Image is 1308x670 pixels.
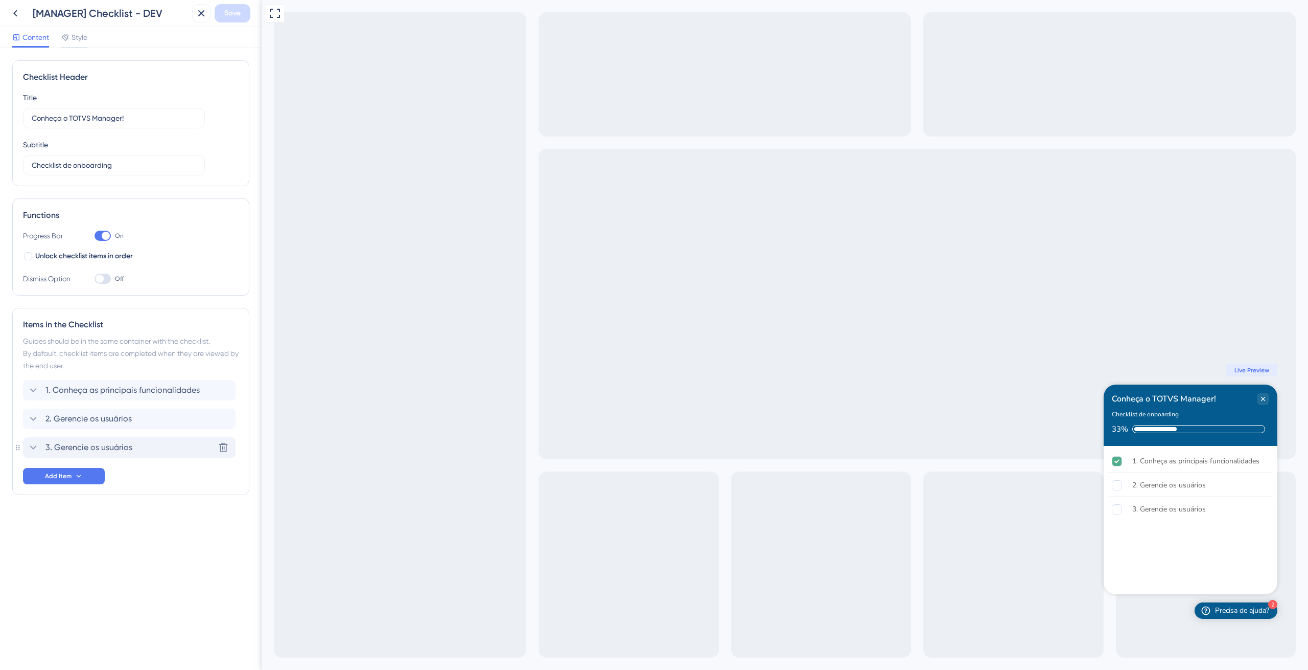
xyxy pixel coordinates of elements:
[45,413,132,425] span: 2. Gerencie os usuários
[871,455,998,467] div: 1. Conheça as principais funcionalidades
[45,384,200,396] span: 1. Conheça as principais funcionalidades
[846,474,1012,497] div: 2. Gerencie os usuários is incomplete.
[1007,600,1016,609] div: 2
[842,385,1016,594] div: Checklist Container
[842,446,1016,595] div: Checklist items
[23,335,239,372] div: Guides should be in the same container with the checklist. By default, checklist items are comple...
[23,230,74,242] div: Progress Bar
[35,250,133,262] span: Unlock checklist items in order
[995,393,1008,405] div: Close Checklist
[23,71,239,83] div: Checklist Header
[850,425,867,434] div: 33%
[850,425,1008,434] div: Checklist progress: 33%
[45,472,72,480] span: Add Item
[846,498,1012,521] div: 3. Gerencie os usuários is incomplete.
[72,31,87,43] span: Style
[871,479,944,492] div: 2. Gerencie os usuários
[850,393,954,405] div: Conheça o TOTVS Manager!
[32,113,196,124] input: Header 1
[933,602,1016,619] div: Open Precisa de ajuda? checklist, remaining modules: 2
[215,4,250,23] button: Save
[115,232,124,240] span: On
[23,468,105,484] button: Add Item
[23,319,239,331] div: Items in the Checklist
[23,139,48,151] div: Subtitle
[850,409,917,419] div: Checklist de onboarding
[224,7,241,19] span: Save
[23,92,37,104] div: Title
[32,160,196,171] input: Header 2
[33,6,188,20] div: [MANAGER] Checklist - DEV
[115,275,124,283] span: Off
[871,503,944,516] div: 3. Gerencie os usuários
[973,366,1008,374] span: Live Preview
[846,450,1012,473] div: 1. Conheça as principais funcionalidades is complete.
[45,441,132,454] span: 3. Gerencie os usuários
[23,209,239,221] div: Functions
[953,606,1008,616] div: Precisa de ajuda?
[22,31,49,43] span: Content
[23,273,74,285] div: Dismiss Option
